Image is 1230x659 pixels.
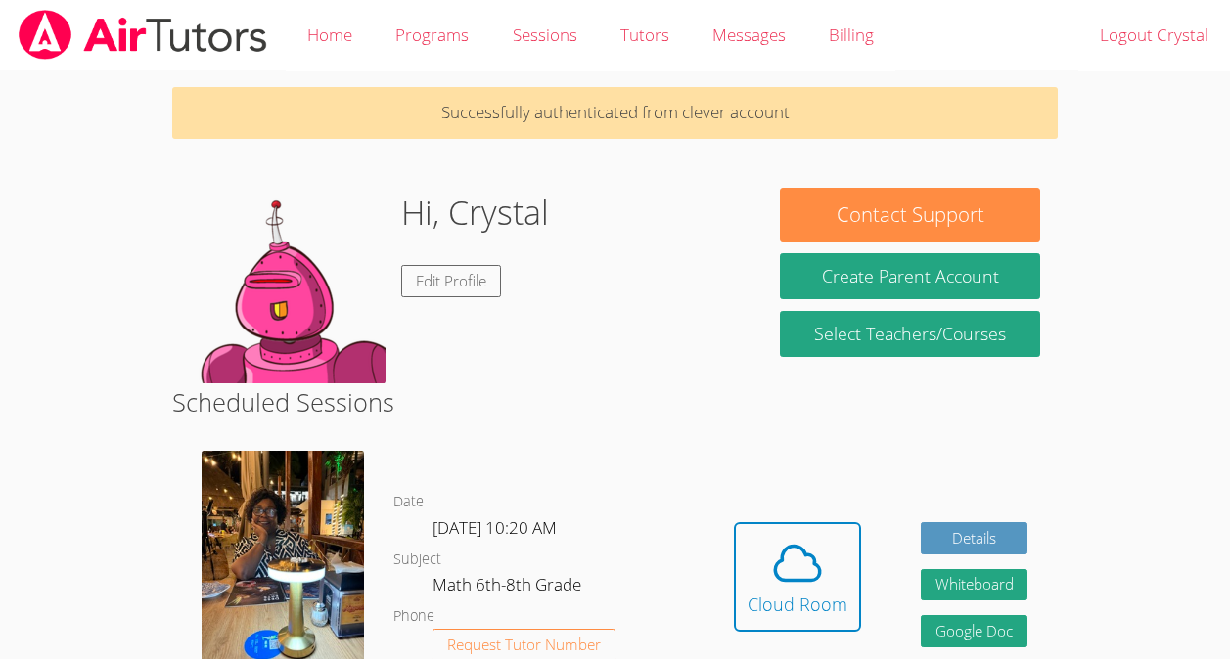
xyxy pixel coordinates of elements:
[780,253,1039,299] button: Create Parent Account
[17,10,269,60] img: airtutors_banner-c4298cdbf04f3fff15de1276eac7730deb9818008684d7c2e4769d2f7ddbe033.png
[393,604,434,629] dt: Phone
[172,87,1058,139] p: Successfully authenticated from clever account
[921,522,1028,554] a: Details
[393,548,441,572] dt: Subject
[393,490,424,514] dt: Date
[921,615,1028,647] a: Google Doc
[712,23,786,46] span: Messages
[433,571,585,604] dd: Math 6th-8th Grade
[780,188,1039,242] button: Contact Support
[780,311,1039,357] a: Select Teachers/Courses
[447,637,601,652] span: Request Tutor Number
[748,591,847,618] div: Cloud Room
[401,188,549,238] h1: Hi, Crystal
[433,516,557,539] span: [DATE] 10:20 AM
[190,188,386,383] img: default.png
[172,383,1058,420] h2: Scheduled Sessions
[921,569,1028,601] button: Whiteboard
[734,522,861,632] button: Cloud Room
[401,265,501,297] a: Edit Profile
